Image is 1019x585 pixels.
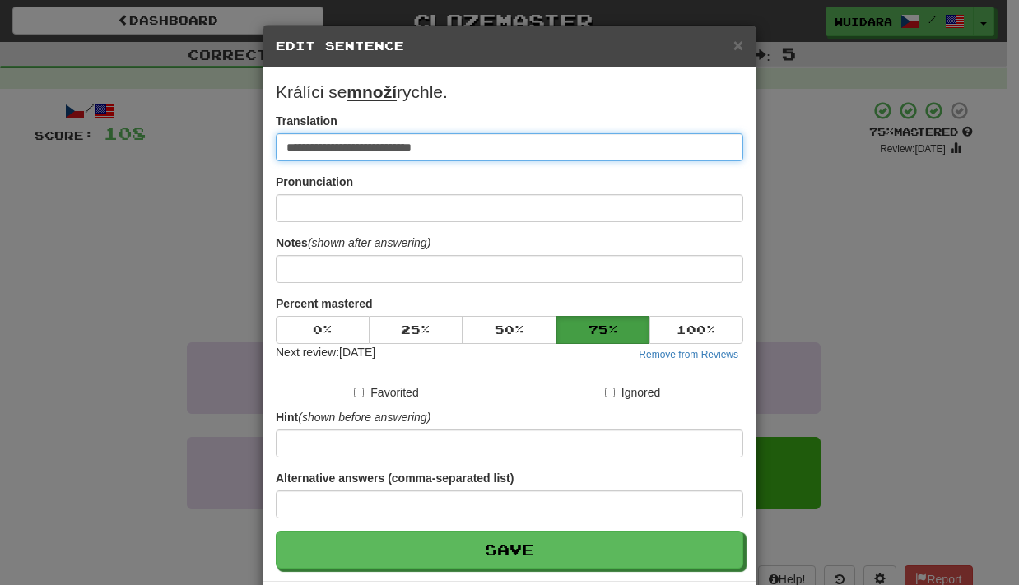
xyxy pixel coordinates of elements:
[649,316,743,344] button: 100%
[276,316,743,344] div: Percent mastered
[276,295,373,312] label: Percent mastered
[733,35,743,54] span: ×
[276,80,743,104] p: Králíci se rychle.
[354,384,418,401] label: Favorited
[276,316,370,344] button: 0%
[276,38,743,54] h5: Edit Sentence
[276,531,743,569] button: Save
[276,174,353,190] label: Pronunciation
[605,384,660,401] label: Ignored
[276,234,430,251] label: Notes
[370,316,463,344] button: 25%
[276,113,337,129] label: Translation
[354,388,364,397] input: Favorited
[298,411,430,424] em: (shown before answering)
[276,344,375,364] div: Next review: [DATE]
[347,82,397,101] u: množí
[733,36,743,53] button: Close
[276,470,514,486] label: Alternative answers (comma-separated list)
[556,316,650,344] button: 75%
[308,236,430,249] em: (shown after answering)
[605,388,615,397] input: Ignored
[634,346,743,364] button: Remove from Reviews
[276,409,430,425] label: Hint
[463,316,556,344] button: 50%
